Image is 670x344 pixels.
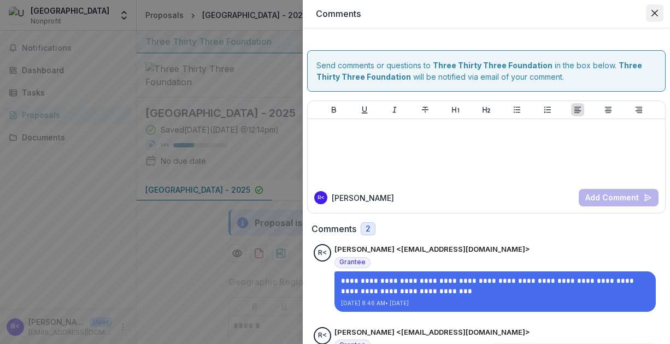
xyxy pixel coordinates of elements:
[480,103,493,116] button: Heading 2
[334,327,530,338] p: [PERSON_NAME] <[EMAIL_ADDRESS][DOMAIN_NAME]>
[316,9,657,19] h2: Comments
[318,332,327,339] div: Robin Caissie <rcaissie@uppervalleyhaven.org>
[358,103,371,116] button: Underline
[366,224,371,234] span: 2
[341,299,649,307] p: [DATE] 8:46 AM • [DATE]
[334,244,530,255] p: [PERSON_NAME] <[EMAIL_ADDRESS][DOMAIN_NAME]>
[571,103,584,116] button: Align Left
[579,189,659,206] button: Add Comment
[318,250,327,257] div: Robin Caissie <rcaissie@uppervalleyhaven.org>
[332,192,394,204] p: [PERSON_NAME]
[388,103,401,116] button: Italicize
[646,4,663,22] button: Close
[433,61,553,70] strong: Three Thirty Three Foundation
[602,103,615,116] button: Align Center
[510,103,524,116] button: Bullet List
[449,103,462,116] button: Heading 1
[339,258,366,266] span: Grantee
[541,103,554,116] button: Ordered List
[318,195,325,200] div: Robin Caissie <rcaissie@uppervalleyhaven.org>
[419,103,432,116] button: Strike
[312,224,356,234] h2: Comments
[307,50,666,92] div: Send comments or questions to in the box below. will be notified via email of your comment.
[632,103,645,116] button: Align Right
[327,103,340,116] button: Bold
